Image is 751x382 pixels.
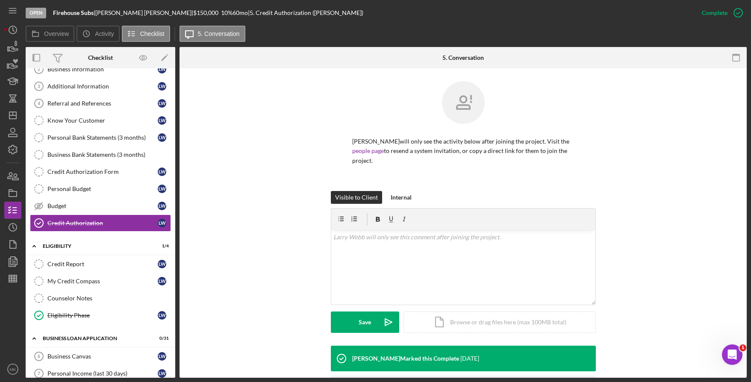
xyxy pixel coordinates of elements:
div: 5. Conversation [442,54,484,61]
label: Checklist [140,30,165,37]
div: 1 / 4 [153,244,169,249]
span: 1 [739,344,746,351]
div: Credit Report [47,261,158,267]
span: $150,000 [193,9,218,16]
div: Counselor Notes [47,295,171,302]
div: L W [158,277,166,285]
a: BudgetLW [30,197,171,215]
div: Additional Information [47,83,158,90]
div: L W [158,369,166,378]
div: | [53,9,95,16]
div: L W [158,133,166,142]
a: Counselor Notes [30,290,171,307]
div: L W [158,202,166,210]
div: L W [158,219,166,227]
b: Firehouse Subs [53,9,94,16]
div: | 5. Credit Authorization ([PERSON_NAME]) [248,9,363,16]
div: ELIGIBILITY [43,244,147,249]
a: people page [352,147,384,154]
div: Complete [702,4,727,21]
label: Overview [44,30,69,37]
div: L W [158,185,166,193]
div: Personal Bank Statements (3 months) [47,134,158,141]
text: MK [10,367,16,372]
div: L W [158,99,166,108]
div: Credit Authorization [47,220,158,226]
div: Referral and References [47,100,158,107]
div: L W [158,116,166,125]
div: L W [158,311,166,320]
a: Know Your CustomerLW [30,112,171,129]
div: L W [158,260,166,268]
a: Personal BudgetLW [30,180,171,197]
a: 7Personal Income (last 30 days)LW [30,365,171,382]
div: [PERSON_NAME] Marked this Complete [352,355,459,362]
button: Save [331,311,399,333]
button: Checklist [122,26,170,42]
div: Personal Income (last 30 days) [47,370,158,377]
div: Business Information [47,66,158,73]
div: Open [26,8,46,18]
div: BUSINESS LOAN APPLICATION [43,336,147,341]
div: L W [158,167,166,176]
tspan: 2 [38,67,40,72]
div: Know Your Customer [47,117,158,124]
a: Credit Authorization FormLW [30,163,171,180]
div: Business Canvas [47,353,158,360]
div: 0 / 31 [153,336,169,341]
div: 10 % [221,9,233,16]
div: My Credit Compass [47,278,158,285]
a: Personal Bank Statements (3 months)LW [30,129,171,146]
a: 2Business InformationLW [30,61,171,78]
div: Save [359,311,371,333]
label: 5. Conversation [198,30,240,37]
button: 5. Conversation [180,26,245,42]
button: Overview [26,26,74,42]
tspan: 3 [38,84,40,89]
div: 60 mo [233,9,248,16]
a: Credit ReportLW [30,256,171,273]
div: L W [158,82,166,91]
button: Visible to Client [331,191,382,204]
button: Internal [386,191,416,204]
div: Eligibility Phase [47,312,158,319]
a: Credit AuthorizationLW [30,215,171,232]
div: Internal [391,191,412,204]
a: Eligibility PhaseLW [30,307,171,324]
div: Budget [47,203,158,209]
div: Visible to Client [335,191,378,204]
label: Activity [95,30,114,37]
div: Personal Budget [47,185,158,192]
a: 6Business CanvasLW [30,348,171,365]
tspan: 4 [38,101,41,106]
a: 4Referral and ReferencesLW [30,95,171,112]
time: 2025-09-05 19:56 [460,355,479,362]
div: Business Bank Statements (3 months) [47,151,171,158]
div: [PERSON_NAME] [PERSON_NAME] | [95,9,193,16]
div: Credit Authorization Form [47,168,158,175]
button: MK [4,361,21,378]
div: L W [158,65,166,73]
button: Complete [693,4,747,21]
a: My Credit CompassLW [30,273,171,290]
a: Business Bank Statements (3 months) [30,146,171,163]
tspan: 6 [38,354,40,359]
p: [PERSON_NAME] will only see the activity below after joining the project. Visit the to resend a s... [352,137,574,165]
iframe: Intercom live chat [722,344,742,365]
div: Checklist [88,54,113,61]
tspan: 7 [38,371,40,376]
button: Activity [77,26,119,42]
a: 3Additional InformationLW [30,78,171,95]
div: L W [158,352,166,361]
